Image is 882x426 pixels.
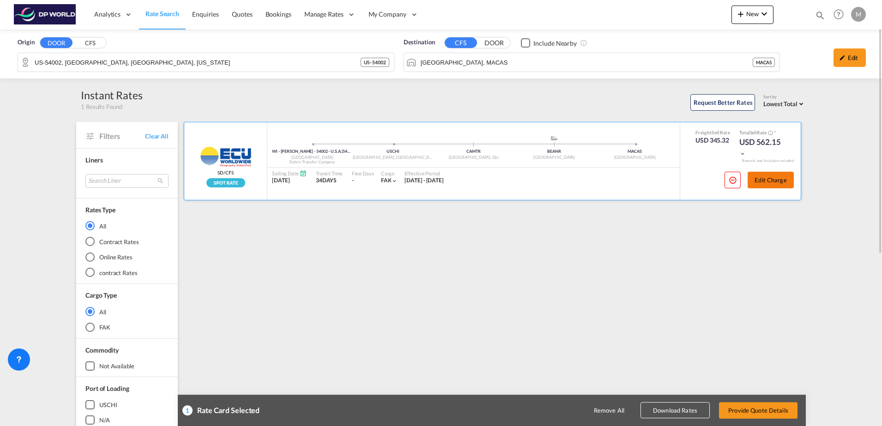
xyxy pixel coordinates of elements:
[735,8,746,19] md-icon: icon-plus 400-fg
[85,384,129,392] span: Port of Loading
[381,177,392,184] span: FAK
[300,170,307,177] md-icon: Schedules Available
[640,402,710,419] button: Download Rates
[353,155,434,161] div: [GEOGRAPHIC_DATA], [GEOGRAPHIC_DATA]
[369,10,406,19] span: My Company
[272,149,343,154] span: WI - [PERSON_NAME] - 54002 - U.S.A.
[85,268,169,277] md-radio-button: contract Rates
[193,405,260,415] div: Rate Card Selected
[695,136,730,145] div: USD 345.32
[514,155,595,161] div: [GEOGRAPHIC_DATA]
[729,176,737,184] md-icon: icon-minus-circle-outline
[404,38,435,47] span: Destination
[40,37,72,48] button: DOOR
[815,10,825,20] md-icon: icon-magnify
[851,7,866,22] div: M
[725,172,741,188] button: icon-minus-circle-outline
[316,177,343,185] div: 34DAYS
[594,155,675,161] div: [GEOGRAPHIC_DATA]
[773,130,776,135] span: Subject to Remarks
[445,37,477,48] button: CFS
[739,137,785,159] div: USD 562.15
[353,149,434,155] div: USCHI
[14,4,76,25] img: c08ca190194411f088ed0f3ba295208c.png
[763,100,797,108] span: Lowest Total
[405,177,444,185] div: 10 Oct 2025 - 09 Nov 2025
[18,53,394,72] md-input-container: US-54002, Baldwin, WI, Wisconsin
[196,146,256,167] img: ECU WORLDWIDE (UK) LTD.
[831,6,851,23] div: Help
[304,10,344,19] span: Manage Rates
[364,59,386,66] span: US - 54002
[272,170,307,177] div: Sailing Date
[405,177,444,184] span: [DATE] - [DATE]
[352,177,354,185] div: -
[145,10,179,18] span: Rate Search
[767,129,773,136] button: Spot Rates are dynamic & can fluctuate with time
[381,170,398,177] div: Cargo
[759,8,770,19] md-icon: icon-chevron-down
[478,38,510,48] button: DOOR
[405,170,444,177] div: Effective Period
[81,102,122,111] span: 1 Results Found
[266,10,291,18] span: Bookings
[85,252,169,262] md-radio-button: Online Rates
[81,88,143,102] div: Instant Rates
[514,149,595,155] div: BEANR
[316,170,343,177] div: Transit Time
[586,402,632,419] button: Remove All
[763,98,806,108] md-select: Select: Lowest Total
[580,39,587,47] md-icon: Unchecked: Ignores neighbouring ports when fetching rates.Checked : Includes neighbouring ports w...
[391,178,398,184] md-icon: icon-chevron-down
[834,48,866,67] div: icon-pencilEdit
[753,58,775,67] div: MACAS
[352,170,374,177] div: Free Days
[94,10,121,19] span: Analytics
[433,149,514,155] div: CAMTR
[85,221,169,230] md-radio-button: All
[35,55,361,69] input: Search by Door
[750,130,757,135] span: Sell
[533,39,577,48] div: Include Nearby
[206,178,245,187] div: Rollable available
[272,177,307,185] div: [DATE]
[748,172,794,188] button: Edit Charge
[85,205,115,215] div: Rates Type
[99,362,134,370] div: not available
[99,131,145,141] span: Filters
[182,405,193,415] div: 1
[594,149,675,155] div: MACAS
[272,155,353,161] div: [GEOGRAPHIC_DATA]
[839,54,846,61] md-icon: icon-pencil
[739,129,785,137] div: Total Rate
[343,149,354,154] span: 54002
[85,307,169,316] md-radio-button: All
[712,130,719,135] span: Sell
[690,94,755,111] button: Request Better Rates
[74,38,106,48] button: CFS
[731,6,773,24] button: icon-plus 400-fgNewicon-chevron-down
[815,10,825,24] div: icon-magnify
[735,158,801,163] div: Remark and Inclusion included
[18,38,34,47] span: Origin
[719,402,797,419] button: Provide Quote Details
[831,6,846,22] span: Help
[695,129,730,136] div: Freight Rate
[735,10,770,18] span: New
[421,55,753,69] input: Search by Port
[272,159,353,165] div: Dohrn Transfer Company
[85,346,119,354] span: Commodity
[85,291,117,300] div: Cargo Type
[342,149,343,154] span: |
[433,155,514,161] div: [GEOGRAPHIC_DATA], QU
[217,169,233,176] span: SD/CFS
[85,323,169,332] md-radio-button: FAK
[521,38,577,48] md-checkbox: Checkbox No Ink
[232,10,252,18] span: Quotes
[206,178,245,187] img: Spot_rate_v2.png
[549,136,560,140] md-icon: assets/icons/custom/ship-fill.svg
[192,10,219,18] span: Enquiries
[404,53,780,72] md-input-container: Casablanca, MACAS
[763,94,806,100] div: Sort by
